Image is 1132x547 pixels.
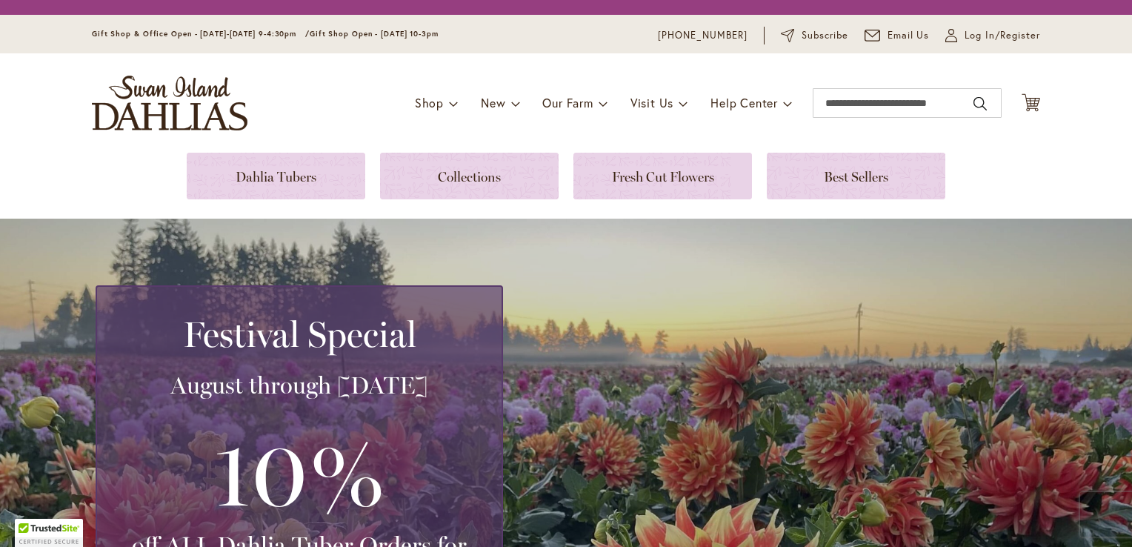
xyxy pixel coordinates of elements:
[865,28,930,43] a: Email Us
[115,314,484,355] h2: Festival Special
[945,28,1040,43] a: Log In/Register
[630,95,673,110] span: Visit Us
[481,95,505,110] span: New
[115,415,484,531] h3: 10%
[781,28,848,43] a: Subscribe
[92,76,247,130] a: store logo
[658,28,748,43] a: [PHONE_NUMBER]
[415,95,444,110] span: Shop
[542,95,593,110] span: Our Farm
[710,95,778,110] span: Help Center
[973,92,987,116] button: Search
[888,28,930,43] span: Email Us
[15,519,83,547] div: TrustedSite Certified
[802,28,848,43] span: Subscribe
[115,371,484,400] h3: August through [DATE]
[310,29,439,39] span: Gift Shop Open - [DATE] 10-3pm
[92,29,310,39] span: Gift Shop & Office Open - [DATE]-[DATE] 9-4:30pm /
[965,28,1040,43] span: Log In/Register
